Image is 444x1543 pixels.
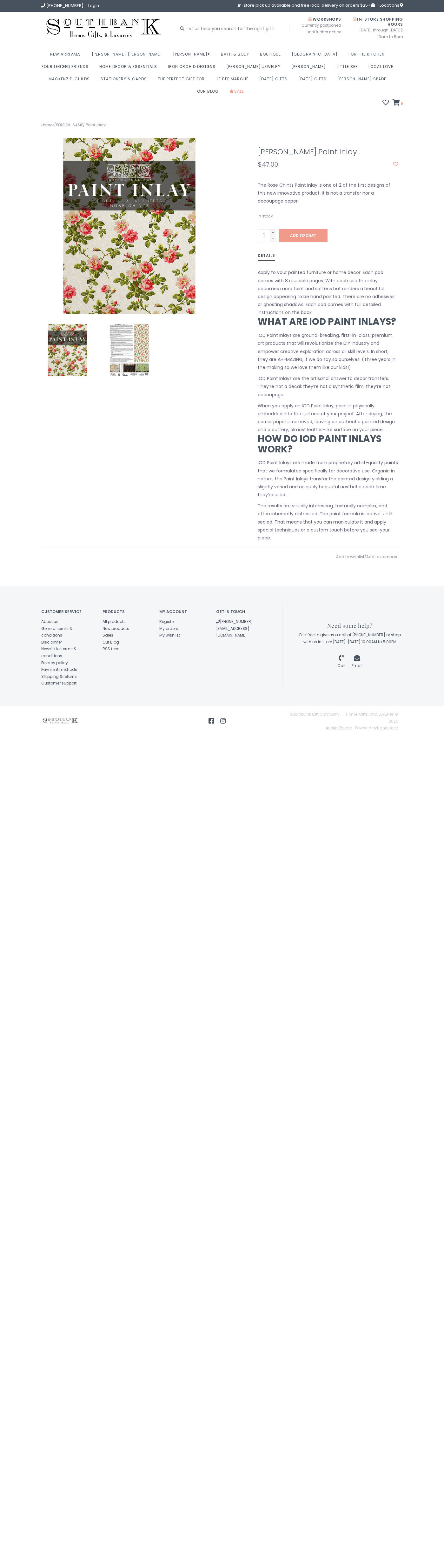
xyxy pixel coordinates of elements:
a: Register [159,619,175,624]
a: About us [41,619,58,624]
span: Add to cart [290,233,316,238]
a: Instagram Southbank Gift Company [218,718,229,724]
a: Add to cart [279,229,328,242]
a: 0 [393,100,403,106]
a: [PHONE_NUMBER] [41,3,83,9]
a: Call [337,656,345,668]
a: [PERSON_NAME] Jewelry [226,62,284,75]
a: [EMAIL_ADDRESS][DOMAIN_NAME] [216,626,249,638]
a: Our Blog [197,87,222,99]
a: Newsletter terms & conditions [41,646,76,658]
a: Little Bee [337,62,361,75]
img: Southbank Gift Company -- Home, Gifts, and Luxuries [41,17,166,40]
a: [PERSON_NAME]® [173,50,213,62]
a: Sales [103,632,113,638]
b: WHAT ARE IOD PAINT INLAYS? [258,315,396,328]
a: [PERSON_NAME] Paint Inlay [54,122,106,128]
a: General terms & conditions [41,626,72,638]
a: Locations [377,3,403,7]
a: [PHONE_NUMBER] [216,619,253,624]
a: Bath & Body [221,50,252,62]
div: > [36,122,222,129]
img: logo [41,718,79,724]
a: [PERSON_NAME] [291,62,329,75]
span: Currently postponed until further notice [294,22,341,35]
p: IOD Paint Inlays are made from proprietary artist-quality paints that we formulated specifically ... [258,459,398,499]
a: Home Decor & Essentials [99,62,160,75]
a: New products [103,626,129,631]
h3: Need some help? [297,623,403,629]
a: For the Kitchen [348,50,388,62]
a: New Arrivals [50,50,84,62]
a: Lightspeed [377,725,398,731]
a: Sale [229,87,247,99]
input: Let us help you search for the right gift! [177,23,289,34]
h4: My account [159,610,207,614]
a: My wishlist [159,632,180,638]
a: The perfect gift for: [158,75,209,87]
a: Email [352,656,362,668]
a: RSS feed [103,646,120,651]
a: - [270,235,275,241]
p: IOD Paint Inlays are ground-breaking, first-in-class, premium art products that will revolutioniz... [258,331,398,371]
a: Iron Orchid Designs [168,62,219,75]
a: [DATE] Gifts [259,75,291,87]
span: In-Store Shopping Hours [353,17,403,27]
a: Austin Theme [326,725,352,731]
span: Workshops [308,17,341,22]
p: When you apply an IOD Paint Inlay, paint is physically embedded into the surface of your project.... [258,402,398,434]
span: 0 [400,101,403,106]
p: The results are visually interesting, texturally complex, and often inherently distressed. The pa... [258,502,398,542]
a: Add to wishlist [336,554,364,559]
a: [DATE] Gifts [298,75,330,87]
a: All products [103,619,126,624]
a: Four Legged Friends [42,62,92,75]
a: Customer support [41,680,76,686]
div: Southbank Gift Company -- Home, Gifts, and Luxuries © 2025 - Powered by [278,711,398,731]
h4: Products [103,610,150,614]
span: Locations [380,2,403,8]
a: Le Bee Marché [217,75,252,87]
a: My orders [159,626,178,631]
a: Local Love [368,62,396,75]
a: Add to compare [366,554,398,559]
a: Payment methods [41,667,77,672]
a: Shipping & returns [41,674,77,679]
p: Apply to your painted furniture or home decor. Each pad comes with 8 reusable pages. With each us... [258,269,398,317]
p: IOD Paint Inlays are the artisanal answer to decor transfers. They’re not a decal; they’re not a ... [258,375,398,399]
a: Disclaimer [41,639,62,645]
div: / [331,553,398,560]
h4: Get in touch [216,610,263,614]
a: Home [41,122,52,128]
a: Add to wishlist [393,161,398,168]
span: $47.00 [258,160,278,169]
a: Details [258,252,275,261]
img: Rose Chintz Paint Inlay [41,324,94,376]
a: Stationery & Cards [101,75,150,87]
a: + [270,230,275,235]
h4: Customer service [41,610,93,614]
img: Rose Chintz Paint Inlay [41,138,217,314]
a: [PERSON_NAME] Spade [337,75,389,87]
span: In stock [258,213,273,219]
span: [DATE] through [DATE]: 10am to 5pm [351,27,403,40]
img: Rose Chintz Paint Inlay [103,324,156,376]
span: [PHONE_NUMBER] [46,3,83,9]
span: Feel free to give us a call at [PHONE_NUMBER] or shop with us in store [DATE]-[DATE] 10:00AM to 5... [299,632,401,645]
b: HOW DO IOD PAINT INLAYS WORK? [258,432,381,455]
a: Boutique [260,50,284,62]
a: [GEOGRAPHIC_DATA] [292,50,341,62]
div: The Rose Chintz Paint Inlay is one of 2 of the first designs of this new innovative product. It i... [253,181,403,205]
span: in-store pick up available and free local delivery on orders $25+ [238,3,375,7]
a: Privacy policy [41,660,68,665]
a: [PERSON_NAME] [PERSON_NAME] [92,50,165,62]
a: Login [88,3,99,9]
a: MacKenzie-Childs [49,75,93,87]
a: Our Blog [103,639,119,645]
h1: [PERSON_NAME] Paint Inlay [258,148,398,156]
